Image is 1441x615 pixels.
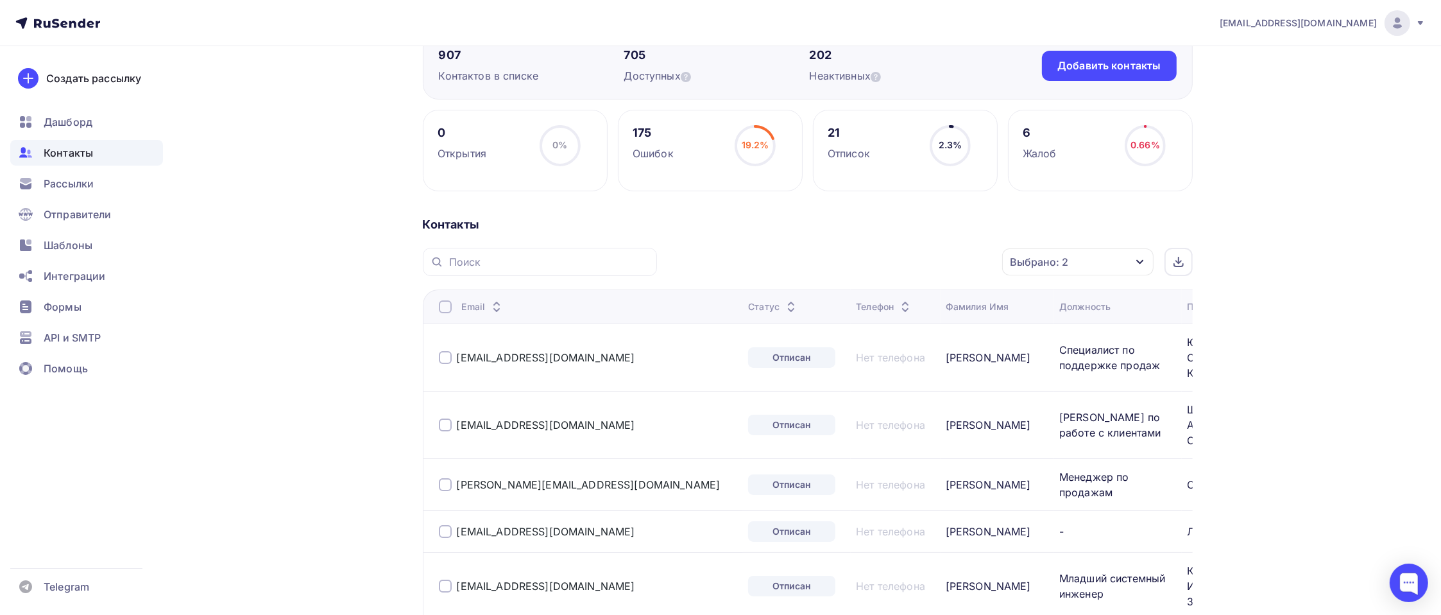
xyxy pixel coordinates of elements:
[748,474,835,495] div: Отписан
[748,576,835,596] div: Отписан
[856,300,913,313] div: Телефон
[44,361,88,376] span: Помощь
[10,109,163,135] a: Дашборд
[828,146,870,161] div: Отписок
[633,125,674,141] div: 175
[1220,17,1377,30] span: [EMAIL_ADDRESS][DOMAIN_NAME]
[44,207,112,222] span: Отправители
[856,350,925,365] a: Нет телефона
[1187,402,1302,448] div: ШЕКСНА-АВТОМАТИЗАЦИЯ ООО
[457,351,635,364] a: [EMAIL_ADDRESS][DOMAIN_NAME]
[457,419,635,431] a: [EMAIL_ADDRESS][DOMAIN_NAME]
[946,477,1031,492] div: [PERSON_NAME]
[457,478,720,491] a: [PERSON_NAME][EMAIL_ADDRESS][DOMAIN_NAME]
[46,71,141,86] div: Создать рассылку
[624,48,810,63] div: 705
[1059,571,1166,602] div: Младший системный инженер
[462,300,505,313] div: Email
[44,330,101,345] span: API и SMTP
[44,145,93,160] span: Контакты
[856,578,925,594] a: Нет телефона
[449,255,649,269] input: Поиск
[946,524,1031,539] div: [PERSON_NAME]
[1002,248,1154,276] button: Выбрано: 2
[1059,342,1166,373] div: Специалист по поддержке продаж
[810,68,995,83] div: Неактивных
[748,415,835,435] div: Отписан
[1187,524,1258,539] div: ЛАБКИИ ООО
[1057,58,1161,73] div: Добавить контакты
[946,300,1009,313] div: Фамилия Имя
[1187,477,1270,492] div: СИМПЭЙС ООО
[10,171,163,196] a: Рассылки
[856,477,925,492] a: Нет телефона
[44,299,81,315] span: Формы
[439,68,624,83] div: Контактов в списке
[1187,334,1302,381] div: ЮЖНАЯ СОФТВЕРНАЯ КОМПАНИЯ ООО
[438,125,486,141] div: 0
[810,48,995,63] div: 202
[633,146,674,161] div: Ошибок
[1023,146,1057,161] div: Жалоб
[748,300,799,313] div: Статус
[742,139,769,150] span: 19.2%
[624,68,810,83] div: Доступных
[10,202,163,227] a: Отправители
[946,350,1031,365] div: [PERSON_NAME]
[1059,469,1166,500] div: Менеджер по продажам
[44,238,92,253] span: Шаблоны
[1187,563,1302,609] div: КРОК ИНКОРПОРЕЙТЕД ЗАО
[10,294,163,320] a: Формы
[457,525,635,538] a: [EMAIL_ADDRESS][DOMAIN_NAME]
[44,579,89,594] span: Telegram
[946,417,1031,433] div: [PERSON_NAME]
[1059,524,1064,539] div: -
[828,125,870,141] div: 21
[438,146,486,161] div: Открытия
[1059,410,1166,440] div: [PERSON_NAME] по работе с клиентами
[457,580,635,593] a: [EMAIL_ADDRESS][DOMAIN_NAME]
[1130,139,1160,150] span: 0.66%
[939,139,962,150] span: 2.3%
[10,232,163,258] a: Шаблоны
[44,114,92,130] span: Дашборд
[439,48,624,63] div: 907
[44,268,105,284] span: Интеграции
[946,578,1031,594] div: [PERSON_NAME]
[1023,125,1057,141] div: 6
[748,521,835,542] div: Отписан
[1187,300,1225,313] div: Партнер
[10,140,163,166] a: Контакты
[1059,300,1111,313] div: Должность
[552,139,567,150] span: 0%
[856,417,925,433] a: Нет телефона
[856,524,925,539] a: Нет телефона
[423,217,1193,232] div: Контакты
[748,347,835,368] div: Отписан
[1220,10,1426,36] a: [EMAIL_ADDRESS][DOMAIN_NAME]
[44,176,94,191] span: Рассылки
[1010,254,1069,270] div: Выбрано: 2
